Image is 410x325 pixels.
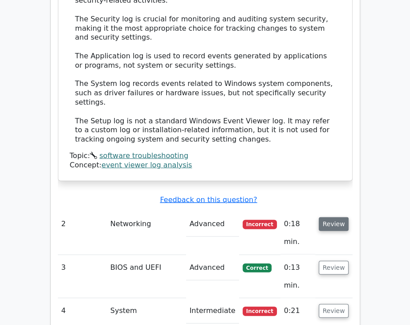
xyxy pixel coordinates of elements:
[319,261,349,275] button: Review
[186,255,239,280] td: Advanced
[99,151,188,160] a: software troubleshooting
[280,255,315,298] td: 0:13 min.
[58,255,107,298] td: 3
[186,298,239,324] td: Intermediate
[160,195,257,204] a: Feedback on this question?
[319,217,349,231] button: Review
[70,161,341,170] div: Concept:
[186,211,239,237] td: Advanced
[243,220,277,229] span: Incorrect
[280,211,315,255] td: 0:18 min.
[107,211,186,255] td: Networking
[243,264,272,272] span: Correct
[243,307,277,316] span: Incorrect
[70,151,341,161] div: Topic:
[58,211,107,255] td: 2
[319,304,349,318] button: Review
[107,255,186,298] td: BIOS and UEFI
[101,161,192,169] a: event viewer log analysis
